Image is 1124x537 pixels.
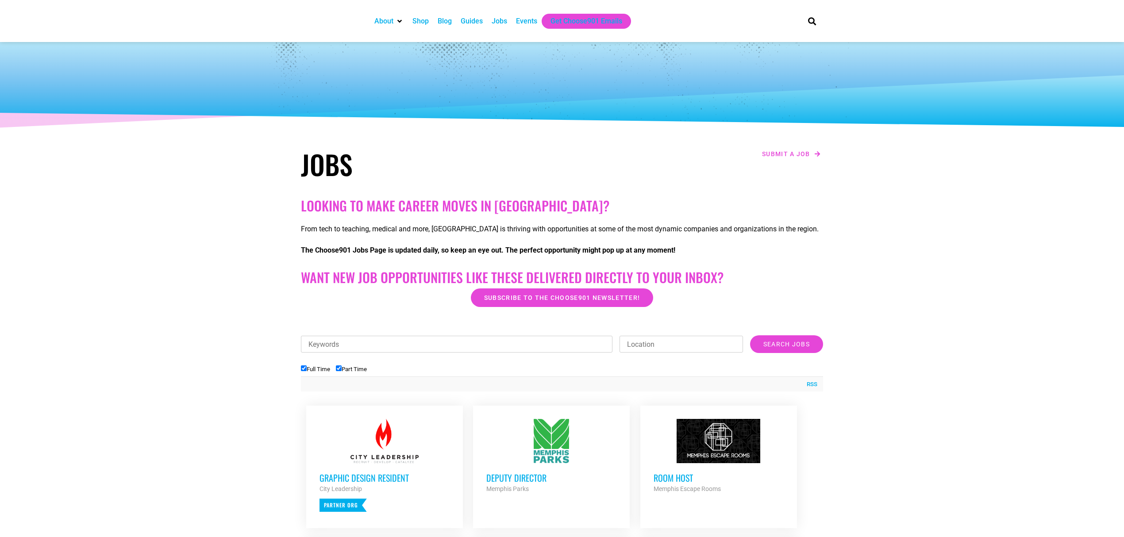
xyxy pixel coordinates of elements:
[640,406,797,507] a: Room Host Memphis Escape Rooms
[370,14,793,29] nav: Main nav
[486,472,616,483] h3: Deputy Director
[516,16,537,27] a: Events
[620,336,743,353] input: Location
[370,14,408,29] div: About
[550,16,622,27] a: Get Choose901 Emails
[473,406,630,507] a: Deputy Director Memphis Parks
[301,148,558,180] h1: Jobs
[654,472,784,483] h3: Room Host
[762,151,810,157] span: Submit a job
[319,499,367,512] p: Partner Org
[301,198,823,214] h2: Looking to make career moves in [GEOGRAPHIC_DATA]?
[319,485,362,492] strong: City Leadership
[301,269,823,285] h2: Want New Job Opportunities like these Delivered Directly to your Inbox?
[301,246,675,254] strong: The Choose901 Jobs Page is updated daily, so keep an eye out. The perfect opportunity might pop u...
[486,485,529,492] strong: Memphis Parks
[336,366,367,372] label: Part Time
[461,16,483,27] a: Guides
[319,472,450,483] h3: Graphic Design Resident
[492,16,507,27] a: Jobs
[484,295,640,301] span: Subscribe to the Choose901 newsletter!
[336,365,342,371] input: Part Time
[412,16,429,27] a: Shop
[805,14,820,28] div: Search
[301,224,823,234] p: From tech to teaching, medical and more, [GEOGRAPHIC_DATA] is thriving with opportunities at some...
[301,365,307,371] input: Full Time
[750,335,823,353] input: Search Jobs
[471,288,653,307] a: Subscribe to the Choose901 newsletter!
[301,336,612,353] input: Keywords
[802,380,817,389] a: RSS
[438,16,452,27] a: Blog
[306,406,463,525] a: Graphic Design Resident City Leadership Partner Org
[759,148,823,160] a: Submit a job
[301,366,330,372] label: Full Time
[654,485,721,492] strong: Memphis Escape Rooms
[374,16,393,27] a: About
